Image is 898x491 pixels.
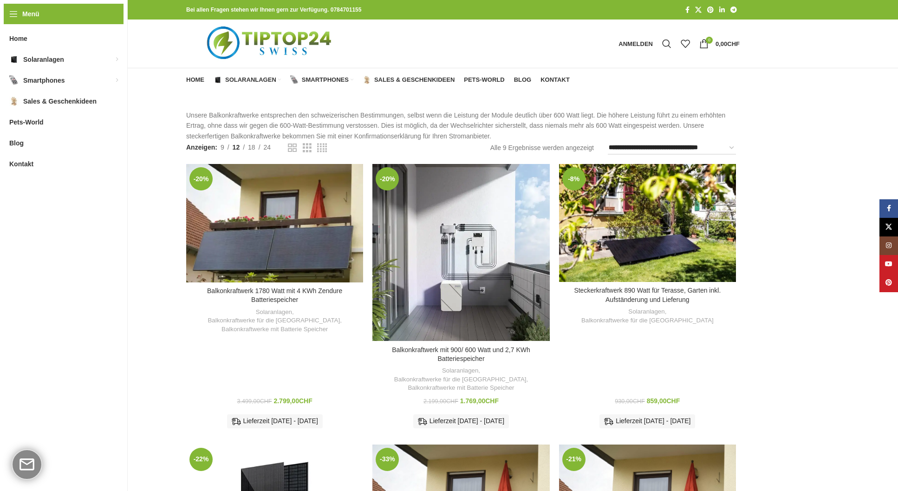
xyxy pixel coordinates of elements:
[695,34,744,53] a: 0 0,00CHF
[442,367,478,375] a: Solaranlagen
[9,76,19,85] img: Smartphones
[248,144,255,151] span: 18
[514,71,532,89] a: Blog
[214,71,281,89] a: Solaranlagen
[23,93,97,110] span: Sales & Geschenkideen
[423,398,458,405] bdi: 2.199,00
[540,71,570,89] a: Kontakt
[191,308,358,334] div: , ,
[256,308,292,317] a: Solaranlagen
[217,142,228,152] a: 9
[186,164,363,282] a: Balkonkraftwerk 1780 Watt mit 4 KWh Zendure Batteriespeicher
[879,255,898,274] a: YouTube Social Link
[879,199,898,218] a: Facebook Social Link
[608,141,736,155] select: Shop-Reihenfolge
[290,71,353,89] a: Smartphones
[237,398,272,405] bdi: 3.499,00
[392,346,530,363] a: Balkonkraftwerk mit 900/ 600 Watt und 2,7 KWh Batteriespeicher
[647,397,680,405] bdi: 859,00
[260,398,272,405] span: CHF
[614,34,657,53] a: Anmelden
[288,142,297,154] a: Rasteransicht 2
[186,7,361,13] strong: Bei allen Fragen stehen wir Ihnen gern zur Verfügung. 0784701155
[9,55,19,64] img: Solaranlagen
[186,142,217,152] span: Anzeigen
[186,39,355,47] a: Logo der Website
[879,236,898,255] a: Instagram Social Link
[9,30,27,47] span: Home
[716,4,728,16] a: LinkedIn Social Link
[214,76,222,84] img: Solaranlagen
[372,164,549,341] a: Balkonkraftwerk mit 900/ 600 Watt und 2,7 KWh Batteriespeicher
[727,40,740,47] span: CHF
[562,448,586,471] span: -21%
[245,142,259,152] a: 18
[564,308,731,325] div: ,
[9,135,24,151] span: Blog
[225,76,276,84] span: Solaranlagen
[264,144,271,151] span: 24
[290,76,299,84] img: Smartphones
[221,144,224,151] span: 9
[485,397,499,405] span: CHF
[189,448,213,471] span: -22%
[676,34,695,53] div: Meine Wunschliste
[22,9,39,19] span: Menü
[9,156,33,172] span: Kontakt
[186,76,204,84] span: Home
[728,4,740,16] a: Telegram Social Link
[464,71,504,89] a: Pets-World
[413,414,509,428] div: Lieferzeit [DATE] - [DATE]
[514,76,532,84] span: Blog
[260,142,274,152] a: 24
[574,287,721,303] a: Steckerkraftwerk 890 Watt für Terasse, Garten inkl. Aufständerung und Lieferung
[490,143,594,153] p: Alle 9 Ergebnisse werden angezeigt
[182,71,574,89] div: Hauptnavigation
[692,4,704,16] a: X Social Link
[303,142,312,154] a: Rasteransicht 3
[615,398,644,405] bdi: 930,00
[363,76,371,84] img: Sales & Geschenkideen
[683,4,692,16] a: Facebook Social Link
[460,397,499,405] bdi: 1.769,00
[377,367,545,393] div: , ,
[446,398,458,405] span: CHF
[363,71,455,89] a: Sales & Geschenkideen
[464,76,504,84] span: Pets-World
[186,71,204,89] a: Home
[628,308,664,316] a: Solaranlagen
[233,144,240,151] span: 12
[23,72,65,89] span: Smartphones
[186,20,355,68] img: Tiptop24 Nachhaltige & Faire Produkte
[581,316,714,325] a: Balkonkraftwerke für die [GEOGRAPHIC_DATA]
[186,110,740,141] p: Unsere Balkonkraftwerke entsprechen den schweizerischen Bestimmungen, selbst wenn die Leistung de...
[879,218,898,236] a: X Social Link
[559,164,736,282] a: Steckerkraftwerk 890 Watt für Terasse, Garten inkl. Aufständerung und Lieferung
[667,397,680,405] span: CHF
[376,167,399,190] span: -20%
[189,167,213,190] span: -20%
[229,142,243,152] a: 12
[706,37,713,44] span: 0
[618,41,653,47] span: Anmelden
[633,398,645,405] span: CHF
[208,316,340,325] a: Balkonkraftwerke für die [GEOGRAPHIC_DATA]
[376,448,399,471] span: -33%
[879,274,898,292] a: Pinterest Social Link
[9,114,44,131] span: Pets-World
[704,4,716,16] a: Pinterest Social Link
[299,397,312,405] span: CHF
[317,142,327,154] a: Rasteransicht 4
[273,397,312,405] bdi: 2.799,00
[9,97,19,106] img: Sales & Geschenkideen
[540,76,570,84] span: Kontakt
[227,414,323,428] div: Lieferzeit [DATE] - [DATE]
[599,414,695,428] div: Lieferzeit [DATE] - [DATE]
[716,40,740,47] bdi: 0,00
[302,76,349,84] span: Smartphones
[394,375,527,384] a: Balkonkraftwerke für die [GEOGRAPHIC_DATA]
[221,325,328,334] a: Balkonkraftwerke mit Batterie Speicher
[657,34,676,53] div: Suche
[374,76,455,84] span: Sales & Geschenkideen
[207,287,342,304] a: Balkonkraftwerk 1780 Watt mit 4 KWh Zendure Batteriespeicher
